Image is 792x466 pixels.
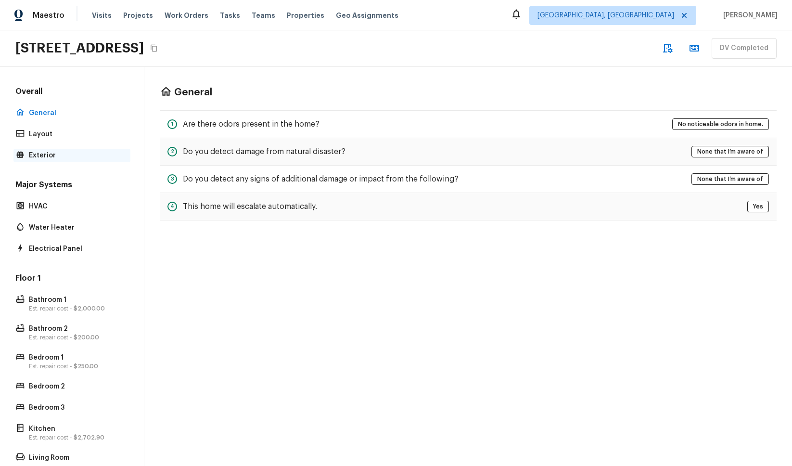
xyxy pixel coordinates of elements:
[167,202,177,211] div: 4
[183,174,459,184] h5: Do you detect any signs of additional damage or impact from the following?
[13,180,130,192] h5: Major Systems
[287,11,324,20] span: Properties
[694,174,766,184] span: None that I’m aware of
[167,119,177,129] div: 1
[29,324,125,334] p: Bathroom 2
[13,273,130,285] h5: Floor 1
[29,202,125,211] p: HVAC
[336,11,398,20] span: Geo Assignments
[74,335,99,340] span: $200.00
[29,382,125,391] p: Bedroom 2
[148,42,160,54] button: Copy Address
[33,11,64,20] span: Maestro
[750,202,766,211] span: Yes
[123,11,153,20] span: Projects
[167,174,177,184] div: 3
[29,403,125,413] p: Bedroom 3
[13,86,130,99] h5: Overall
[74,306,105,311] span: $2,000.00
[167,147,177,156] div: 2
[74,435,104,440] span: $2,702.90
[29,434,125,441] p: Est. repair cost -
[74,363,98,369] span: $250.00
[29,244,125,254] p: Electrical Panel
[183,146,345,157] h5: Do you detect damage from natural disaster?
[29,295,125,305] p: Bathroom 1
[183,201,317,212] h5: This home will escalate automatically.
[29,151,125,160] p: Exterior
[29,362,125,370] p: Est. repair cost -
[675,119,766,129] span: No noticeable odors in home.
[29,353,125,362] p: Bedroom 1
[29,453,125,463] p: Living Room
[220,12,240,19] span: Tasks
[29,334,125,341] p: Est. repair cost -
[92,11,112,20] span: Visits
[15,39,144,57] h2: [STREET_ADDRESS]
[165,11,208,20] span: Work Orders
[29,129,125,139] p: Layout
[183,119,319,129] h5: Are there odors present in the home?
[174,86,212,99] h4: General
[29,223,125,233] p: Water Heater
[29,305,125,312] p: Est. repair cost -
[694,147,766,156] span: None that I’m aware of
[537,11,674,20] span: [GEOGRAPHIC_DATA], [GEOGRAPHIC_DATA]
[29,108,125,118] p: General
[252,11,275,20] span: Teams
[719,11,778,20] span: [PERSON_NAME]
[29,424,125,434] p: Kitchen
